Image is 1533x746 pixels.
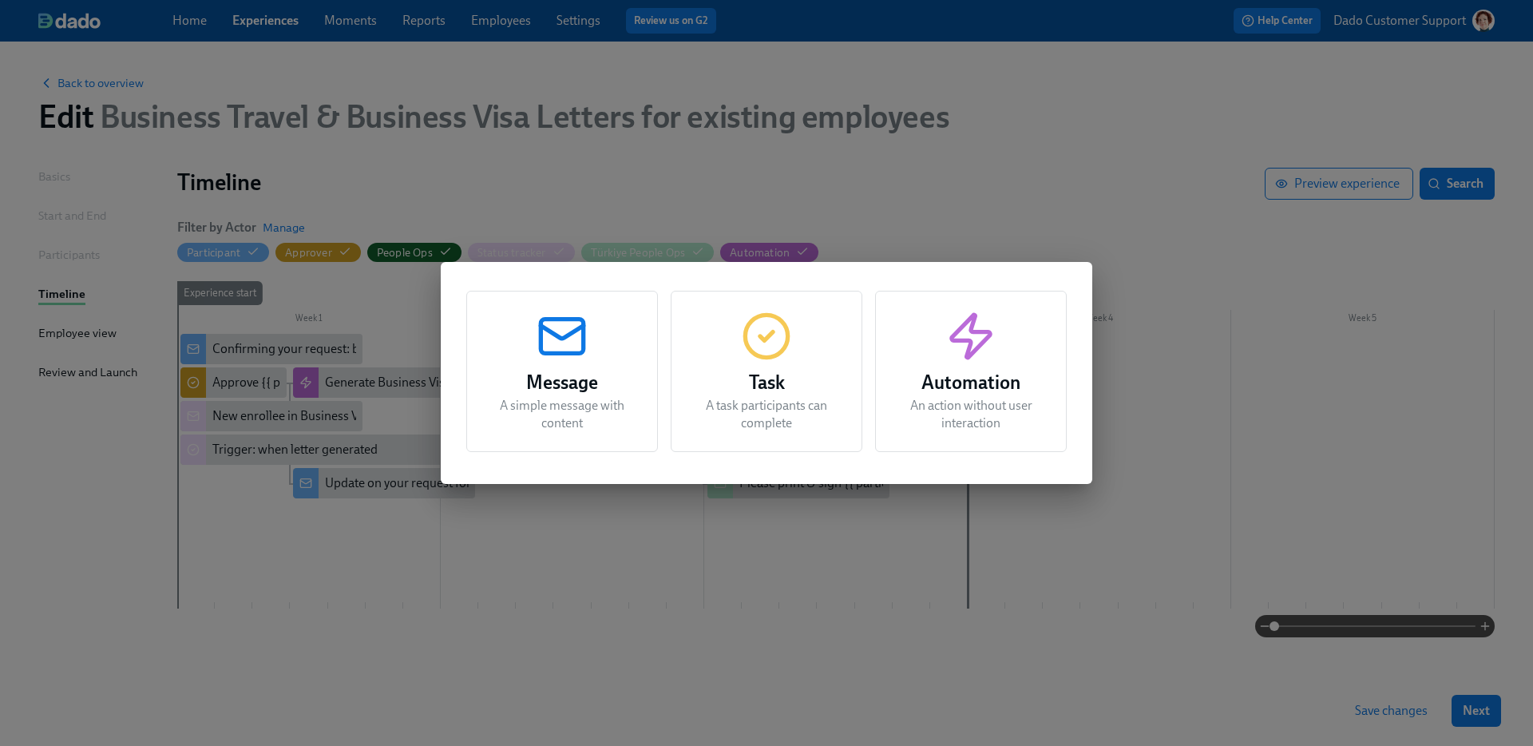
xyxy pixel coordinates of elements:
[486,368,638,397] h3: Message
[486,397,638,432] p: A simple message with content
[691,368,842,397] h3: Task
[895,368,1047,397] h3: Automation
[671,291,862,452] button: TaskA task participants can complete
[895,397,1047,432] p: An action without user interaction
[875,291,1067,452] button: AutomationAn action without user interaction
[466,291,658,452] button: MessageA simple message with content
[691,397,842,432] p: A task participants can complete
